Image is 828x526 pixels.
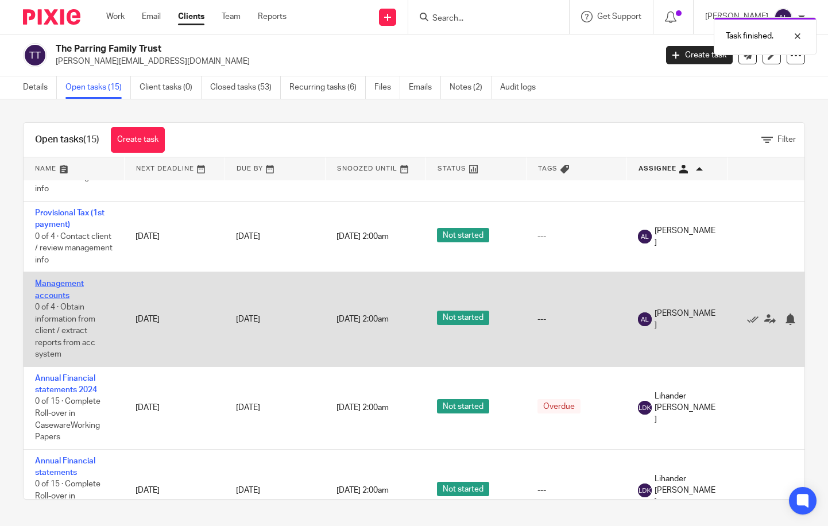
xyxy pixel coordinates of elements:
span: [DATE] [236,233,260,241]
img: svg%3E [638,484,652,497]
span: [DATE] [236,486,260,494]
td: [DATE] [124,201,225,272]
a: Team [222,11,241,22]
a: Details [23,76,57,99]
span: [DATE] [236,315,260,323]
td: [DATE] [124,366,225,449]
span: Lihander [PERSON_NAME] [655,390,715,426]
span: Lihander [PERSON_NAME] [655,473,715,508]
span: Overdue [537,399,581,413]
h1: Open tasks [35,134,99,146]
a: Reports [258,11,287,22]
div: --- [537,231,615,242]
a: Open tasks (15) [65,76,131,99]
p: [PERSON_NAME][EMAIL_ADDRESS][DOMAIN_NAME] [56,56,649,67]
span: [PERSON_NAME] [655,225,715,249]
img: svg%3E [638,312,652,326]
a: Work [106,11,125,22]
div: --- [537,314,615,325]
a: Client tasks (0) [140,76,202,99]
a: Annual Financial statements [35,457,95,477]
a: Mark as done [747,314,764,325]
span: 0 of 15 · Complete Roll-over in CasewareWorking Papers [35,481,100,524]
a: Files [374,76,400,99]
span: Snoozed Until [337,165,397,172]
span: [DATE] 2:00am [336,486,389,494]
span: [DATE] [236,404,260,412]
a: Annual Financial statements 2024 [35,374,97,394]
a: Closed tasks (53) [210,76,281,99]
a: Clients [178,11,204,22]
span: 0 of 15 · Complete Roll-over in CasewareWorking Papers [35,398,100,442]
p: Task finished. [726,30,773,42]
span: Tags [538,165,558,172]
span: Filter [777,136,796,144]
span: 0 of 4 · Obtain information from client / extract reports from acc system [35,303,95,358]
span: 0 of 4 · Contact client / review management info [35,162,113,194]
span: [DATE] 2:00am [336,233,389,241]
img: Pixie [23,9,80,25]
span: [PERSON_NAME] [655,308,715,331]
a: Audit logs [500,76,544,99]
img: svg%3E [638,401,652,415]
a: Create task [666,46,733,64]
span: Status [438,165,466,172]
a: Provisional Tax (1st payment) [35,209,105,229]
a: Email [142,11,161,22]
span: Not started [437,399,489,413]
h2: The Parring Family Trust [56,43,530,55]
img: svg%3E [774,8,792,26]
a: Recurring tasks (6) [289,76,366,99]
span: [DATE] 2:00am [336,315,389,323]
span: Not started [437,482,489,496]
a: Emails [409,76,441,99]
img: svg%3E [638,230,652,243]
div: --- [537,485,615,496]
span: [DATE] 2:00am [336,404,389,412]
a: Notes (2) [450,76,492,99]
span: 0 of 4 · Contact client / review management info [35,233,113,264]
span: (15) [83,135,99,144]
span: Not started [437,228,489,242]
td: [DATE] [124,272,225,367]
span: Not started [437,311,489,325]
img: svg%3E [23,43,47,67]
a: Management accounts [35,280,84,299]
a: Create task [111,127,165,153]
